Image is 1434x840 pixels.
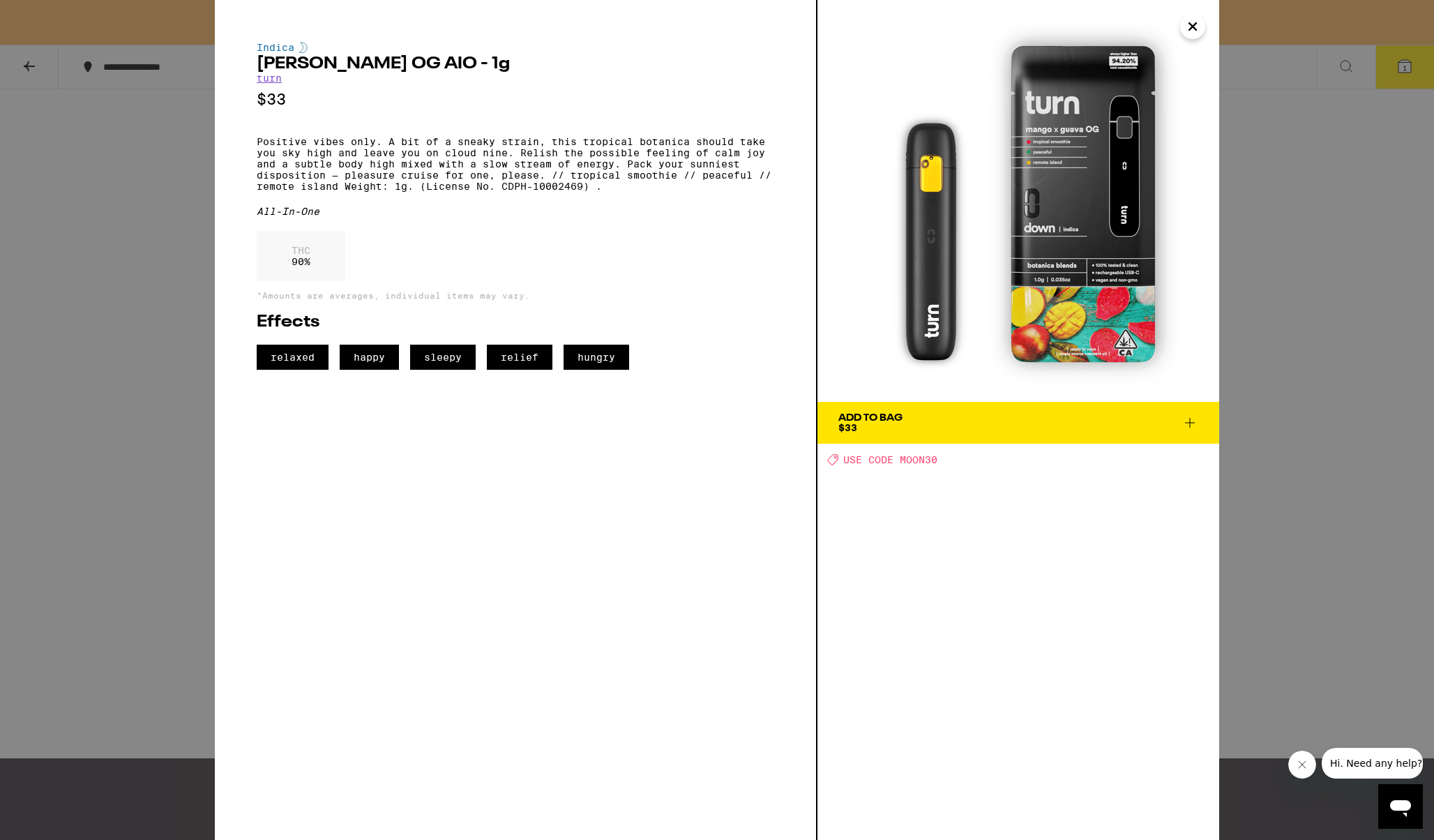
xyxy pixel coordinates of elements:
div: All-In-One [257,206,774,217]
p: THC [292,245,310,256]
iframe: Close message [1288,751,1316,779]
div: 90 % [257,231,345,281]
span: relaxed [257,345,329,370]
p: $33 [257,91,774,108]
p: *Amounts are averages, individual items may vary. [257,291,774,300]
img: indicaColor.svg [299,42,308,53]
p: Positive vibes only. A bit of a sneaky strain, this tropical botanica should take you sky high an... [257,136,774,192]
span: sleepy [410,345,476,370]
iframe: Button to launch messaging window [1378,784,1423,829]
a: turn [257,73,282,84]
span: happy [340,345,399,370]
span: relief [487,345,552,370]
h2: [PERSON_NAME] OG AIO - 1g [257,56,774,73]
span: USE CODE MOON30 [843,454,937,465]
button: Close [1180,14,1205,39]
div: Indica [257,42,774,53]
button: Add To Bag$33 [817,402,1219,444]
span: hungry [564,345,629,370]
iframe: Message from company [1322,748,1423,779]
h2: Effects [257,314,774,331]
div: Add To Bag [838,413,903,423]
span: $33 [838,422,857,433]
